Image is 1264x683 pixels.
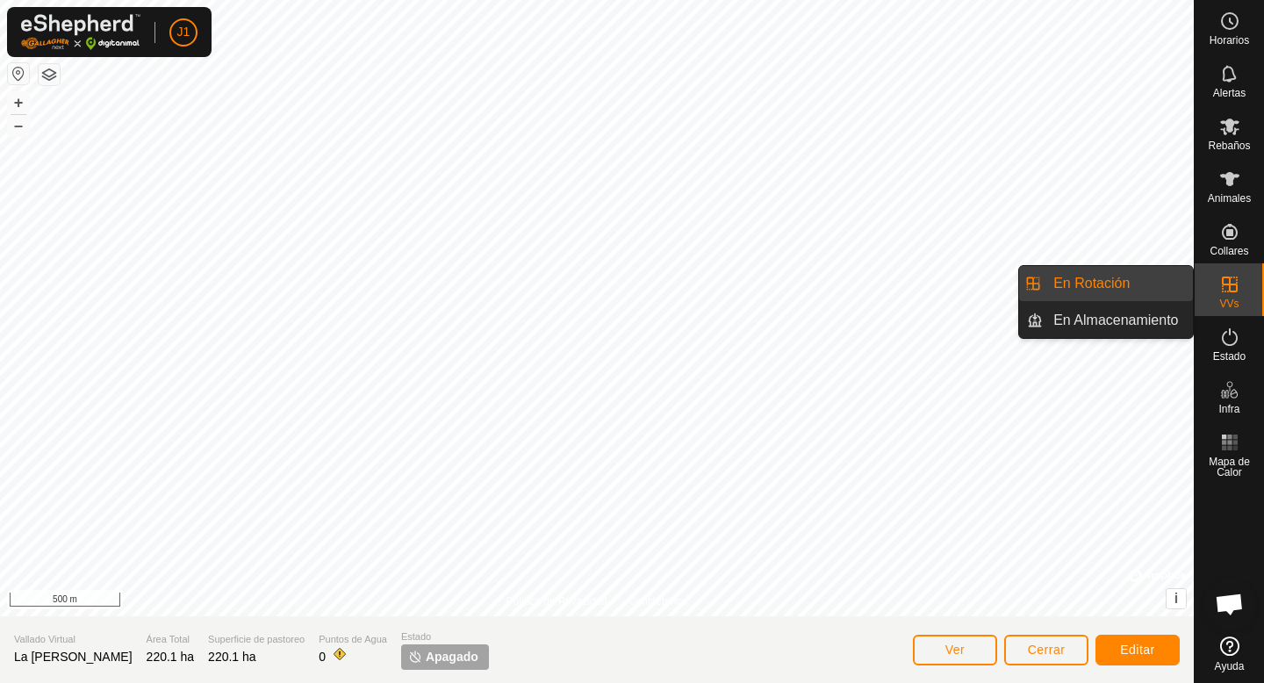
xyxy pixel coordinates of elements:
span: Editar [1120,643,1155,657]
span: Cerrar [1028,643,1066,657]
span: Estado [401,629,489,644]
button: Restablecer Mapa [8,63,29,84]
img: apagar [408,650,422,664]
span: J1 [177,23,190,41]
span: Infra [1218,404,1239,414]
span: Ayuda [1215,661,1245,672]
span: i [1174,591,1178,606]
span: Puntos de Agua [319,632,387,647]
span: Apagado [426,648,478,666]
button: Editar [1095,635,1180,665]
li: En Almacenamiento [1019,303,1193,338]
button: i [1167,589,1186,608]
span: Área Total [147,632,195,647]
button: Ver [913,635,997,665]
span: Superficie de pastoreo [208,632,305,647]
img: Logo Gallagher [21,14,140,50]
span: Estado [1213,351,1246,362]
span: Animales [1208,193,1251,204]
span: Alertas [1213,88,1246,98]
span: En Almacenamiento [1053,310,1178,331]
a: Contáctenos [628,593,687,609]
span: En Rotación [1053,273,1130,294]
li: En Rotación [1019,266,1193,301]
span: Horarios [1210,35,1249,46]
a: En Almacenamiento [1043,303,1193,338]
button: + [8,92,29,113]
a: Chat abierto [1203,578,1256,630]
a: Política de Privacidad [506,593,607,609]
button: – [8,115,29,136]
span: 220.1 ha [208,650,256,664]
a: En Rotación [1043,266,1193,301]
span: Collares [1210,246,1248,256]
a: Ayuda [1195,629,1264,679]
button: Cerrar [1004,635,1088,665]
span: 220.1 ha [147,650,195,664]
span: Ver [945,643,966,657]
button: Capas del Mapa [39,64,60,85]
span: Rebaños [1208,140,1250,151]
span: La [PERSON_NAME] [14,650,133,664]
span: 0 [319,650,326,664]
span: Mapa de Calor [1199,457,1260,478]
span: Vallado Virtual [14,632,133,647]
span: VVs [1219,298,1239,309]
